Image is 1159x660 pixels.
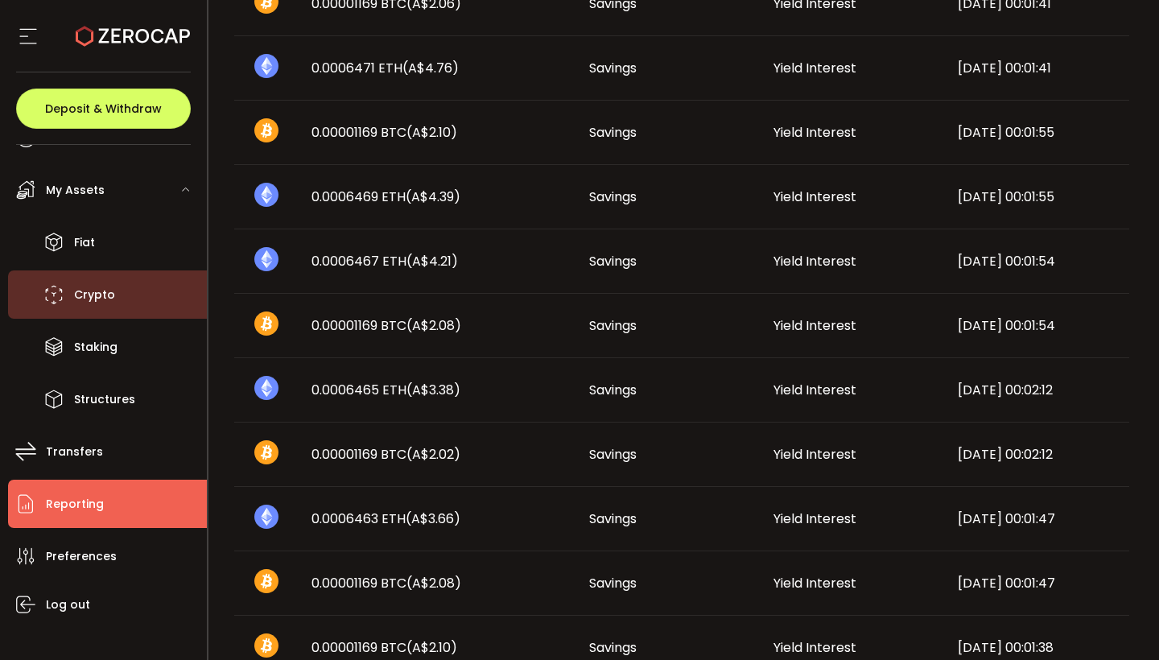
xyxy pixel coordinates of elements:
[254,183,278,207] img: eth_portfolio.svg
[254,247,278,271] img: eth_portfolio.svg
[254,440,278,464] img: btc_portfolio.svg
[945,445,1129,464] div: [DATE] 00:02:12
[589,574,637,592] span: Savings
[773,59,856,77] span: Yield Interest
[254,569,278,593] img: btc_portfolio.svg
[46,593,90,617] span: Log out
[406,188,460,206] span: (A$4.39)
[589,381,637,399] span: Savings
[311,638,457,657] span: 0.00001169 BTC
[773,316,856,335] span: Yield Interest
[406,445,460,464] span: (A$2.02)
[311,252,458,270] span: 0.0006467 ETH
[406,638,457,657] span: (A$2.10)
[74,388,135,411] span: Structures
[773,445,856,464] span: Yield Interest
[406,381,460,399] span: (A$3.38)
[406,252,458,270] span: (A$4.21)
[46,493,104,516] span: Reporting
[945,509,1129,528] div: [DATE] 00:01:47
[589,188,637,206] span: Savings
[311,509,460,528] span: 0.0006463 ETH
[311,188,460,206] span: 0.0006469 ETH
[773,638,856,657] span: Yield Interest
[967,486,1159,660] iframe: Chat Widget
[945,59,1129,77] div: [DATE] 00:01:41
[589,123,637,142] span: Savings
[773,381,856,399] span: Yield Interest
[402,59,459,77] span: (A$4.76)
[74,336,118,359] span: Staking
[945,316,1129,335] div: [DATE] 00:01:54
[773,252,856,270] span: Yield Interest
[45,103,162,114] span: Deposit & Withdraw
[254,311,278,336] img: btc_portfolio.svg
[254,376,278,400] img: eth_portfolio.svg
[16,89,191,129] button: Deposit & Withdraw
[589,509,637,528] span: Savings
[589,59,637,77] span: Savings
[945,381,1129,399] div: [DATE] 00:02:12
[773,509,856,528] span: Yield Interest
[311,445,460,464] span: 0.00001169 BTC
[945,188,1129,206] div: [DATE] 00:01:55
[945,252,1129,270] div: [DATE] 00:01:54
[254,54,278,78] img: eth_portfolio.svg
[945,638,1129,657] div: [DATE] 00:01:38
[589,252,637,270] span: Savings
[74,231,95,254] span: Fiat
[589,316,637,335] span: Savings
[773,123,856,142] span: Yield Interest
[46,440,103,464] span: Transfers
[406,123,457,142] span: (A$2.10)
[254,118,278,142] img: btc_portfolio.svg
[945,123,1129,142] div: [DATE] 00:01:55
[311,381,460,399] span: 0.0006465 ETH
[46,179,105,202] span: My Assets
[773,574,856,592] span: Yield Interest
[589,445,637,464] span: Savings
[74,283,115,307] span: Crypto
[773,188,856,206] span: Yield Interest
[311,59,459,77] span: 0.0006471 ETH
[589,638,637,657] span: Savings
[254,505,278,529] img: eth_portfolio.svg
[406,574,461,592] span: (A$2.08)
[406,316,461,335] span: (A$2.08)
[945,574,1129,592] div: [DATE] 00:01:47
[311,123,457,142] span: 0.00001169 BTC
[46,545,117,568] span: Preferences
[254,633,278,658] img: btc_portfolio.svg
[311,316,461,335] span: 0.00001169 BTC
[311,574,461,592] span: 0.00001169 BTC
[406,509,460,528] span: (A$3.66)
